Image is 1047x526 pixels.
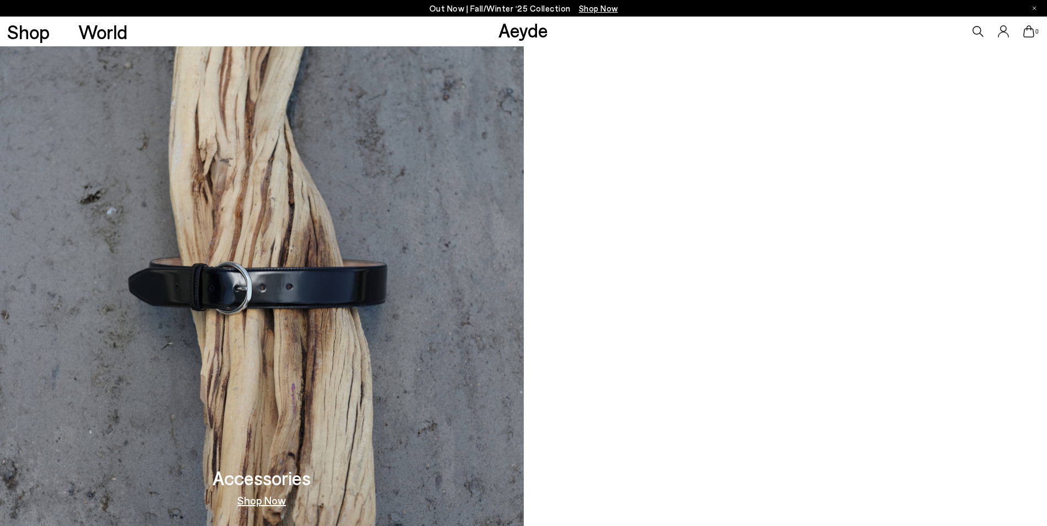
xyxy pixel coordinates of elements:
[7,22,50,41] a: Shop
[1023,25,1034,37] a: 0
[78,22,127,41] a: World
[710,468,860,487] h3: Moccasin Capsule
[429,2,618,15] p: Out Now | Fall/Winter ‘25 Collection
[212,468,311,487] h3: Accessories
[761,495,810,506] a: Shop Now
[237,495,286,506] a: Shop Now
[579,3,618,13] span: Navigate to /collections/new-in
[1034,29,1040,35] span: 0
[498,18,548,41] a: Aeyde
